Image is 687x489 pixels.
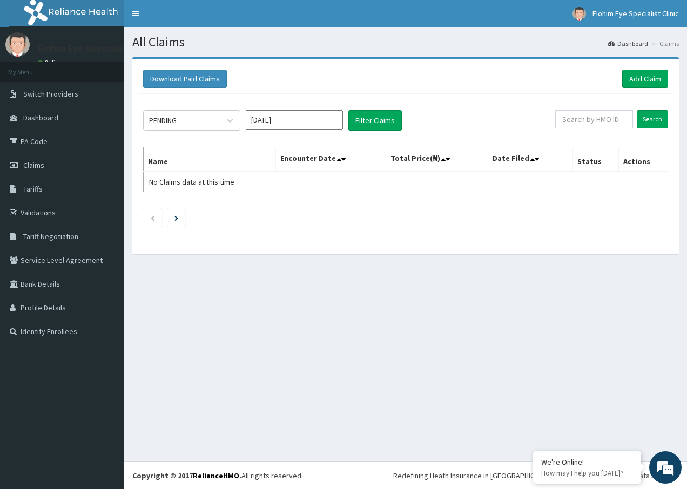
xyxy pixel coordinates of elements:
[573,147,618,172] th: Status
[132,471,241,480] strong: Copyright © 2017 .
[193,471,239,480] a: RelianceHMO
[275,147,386,172] th: Encounter Date
[132,35,679,49] h1: All Claims
[555,110,633,128] input: Search by HMO ID
[23,113,58,123] span: Dashboard
[592,9,679,18] span: Elohim Eye Specialist Clinic
[23,232,78,241] span: Tariff Negotiation
[23,184,43,194] span: Tariffs
[144,147,276,172] th: Name
[608,39,648,48] a: Dashboard
[38,59,64,66] a: Online
[541,468,633,478] p: How may I help you today?
[149,177,236,187] span: No Claims data at this time.
[618,147,668,172] th: Actions
[5,32,30,57] img: User Image
[488,147,573,172] th: Date Filed
[637,110,668,128] input: Search
[124,461,687,489] footer: All rights reserved.
[23,89,78,99] span: Switch Providers
[149,115,177,126] div: PENDING
[348,110,402,131] button: Filter Claims
[622,70,668,88] a: Add Claim
[246,110,343,130] input: Select Month and Year
[150,213,155,222] a: Previous page
[38,44,152,53] p: Elohim Eye Specialist Clinic
[572,7,586,21] img: User Image
[23,160,44,170] span: Claims
[393,470,679,481] div: Redefining Heath Insurance in [GEOGRAPHIC_DATA] using Telemedicine and Data Science!
[386,147,488,172] th: Total Price(₦)
[649,39,679,48] li: Claims
[174,213,178,222] a: Next page
[143,70,227,88] button: Download Paid Claims
[541,457,633,467] div: We're Online!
